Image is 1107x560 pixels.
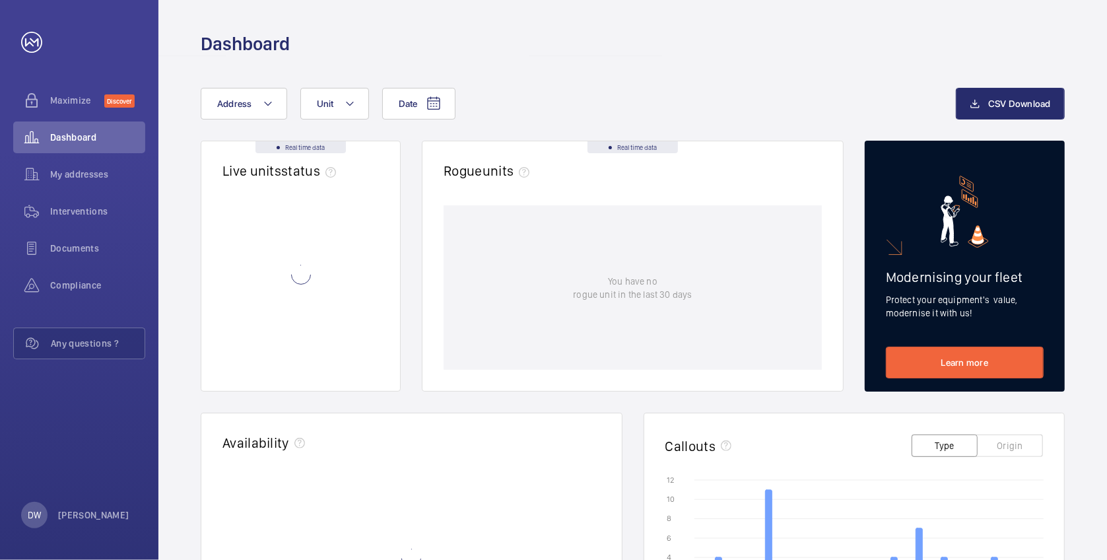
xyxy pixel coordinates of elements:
span: My addresses [50,168,145,181]
button: CSV Download [956,88,1065,120]
h2: Callouts [665,438,716,454]
button: Unit [300,88,369,120]
h2: Rogue [444,162,535,179]
button: Address [201,88,287,120]
span: status [281,162,341,179]
span: Discover [104,94,135,108]
span: Date [399,98,418,109]
div: Real time data [587,141,678,153]
img: marketing-card.svg [941,176,989,248]
span: Documents [50,242,145,255]
button: Date [382,88,455,120]
span: CSV Download [988,98,1051,109]
text: 12 [667,475,674,485]
span: Compliance [50,279,145,292]
button: Type [912,435,978,457]
button: Origin [977,435,1043,457]
span: Interventions [50,205,145,218]
span: Address [217,98,252,109]
a: Learn more [886,347,1044,378]
span: Dashboard [50,131,145,144]
p: You have no rogue unit in the last 30 days [573,275,692,301]
h2: Live units [222,162,341,179]
p: DW [28,508,41,522]
span: units [483,162,535,179]
span: Maximize [50,94,104,107]
h2: Modernising your fleet [886,269,1044,285]
p: Protect your equipment's value, modernise it with us! [886,293,1044,320]
text: 10 [667,495,675,504]
span: Unit [317,98,334,109]
text: 6 [667,534,671,543]
h1: Dashboard [201,32,290,56]
p: [PERSON_NAME] [58,508,129,522]
div: Real time data [255,141,346,153]
span: Any questions ? [51,337,145,350]
h2: Availability [222,435,289,451]
text: 8 [667,514,671,524]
